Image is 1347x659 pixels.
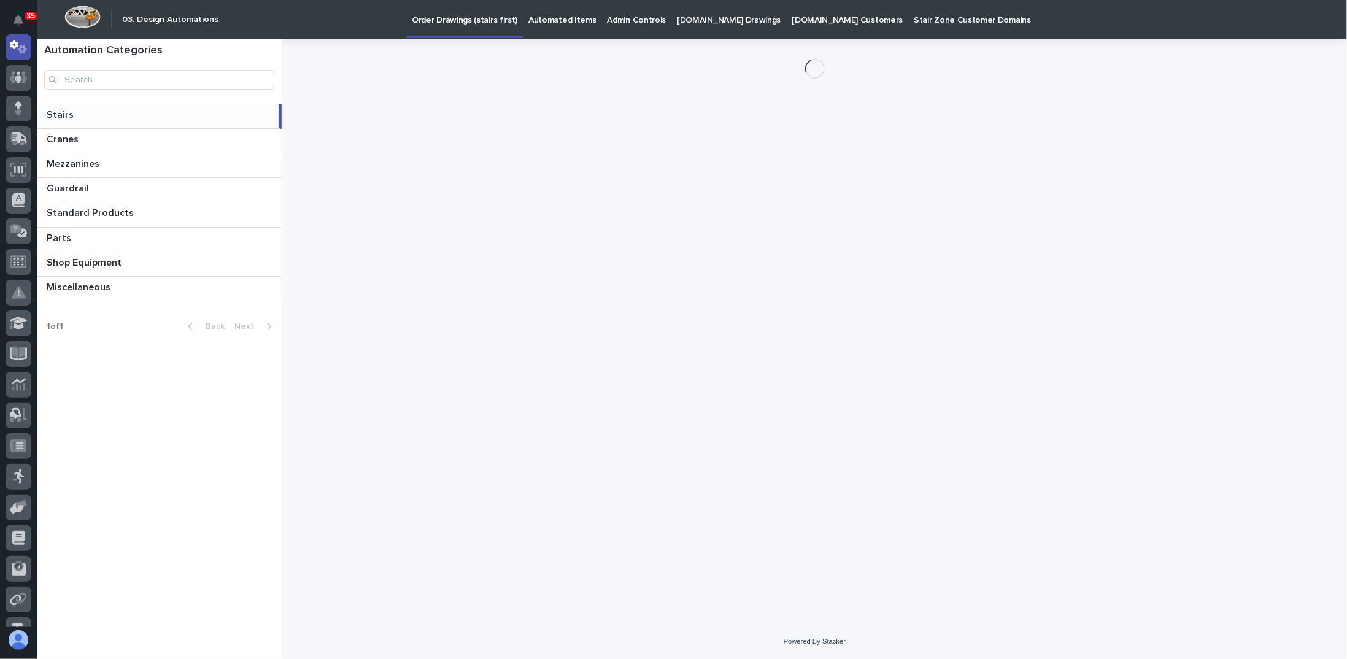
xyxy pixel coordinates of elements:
a: GuardrailGuardrail [37,178,282,202]
a: CranesCranes [37,129,282,153]
p: Miscellaneous [47,279,113,293]
img: Workspace Logo [64,6,101,28]
button: Notifications [6,7,31,33]
p: Cranes [47,131,81,145]
a: Shop EquipmentShop Equipment [37,252,282,277]
p: Stairs [47,107,76,121]
a: Standard ProductsStandard Products [37,202,282,227]
a: PartsParts [37,228,282,252]
span: Back [198,322,225,331]
p: Guardrail [47,180,91,195]
a: MiscellaneousMiscellaneous [37,277,282,301]
p: 35 [27,12,35,20]
p: Standard Products [47,205,136,219]
h2: 03. Design Automations [122,15,218,25]
p: Shop Equipment [47,255,124,269]
button: Next [230,321,282,332]
input: Search [44,70,274,90]
a: MezzaninesMezzanines [37,153,282,178]
a: Powered By Stacker [784,638,846,645]
button: users-avatar [6,627,31,653]
h1: Automation Categories [44,44,274,58]
a: StairsStairs [37,104,282,129]
button: Back [178,321,230,332]
span: Next [234,322,261,331]
div: Notifications35 [15,15,31,34]
p: Mezzanines [47,156,102,170]
p: 1 of 1 [37,312,73,342]
p: Parts [47,230,74,244]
